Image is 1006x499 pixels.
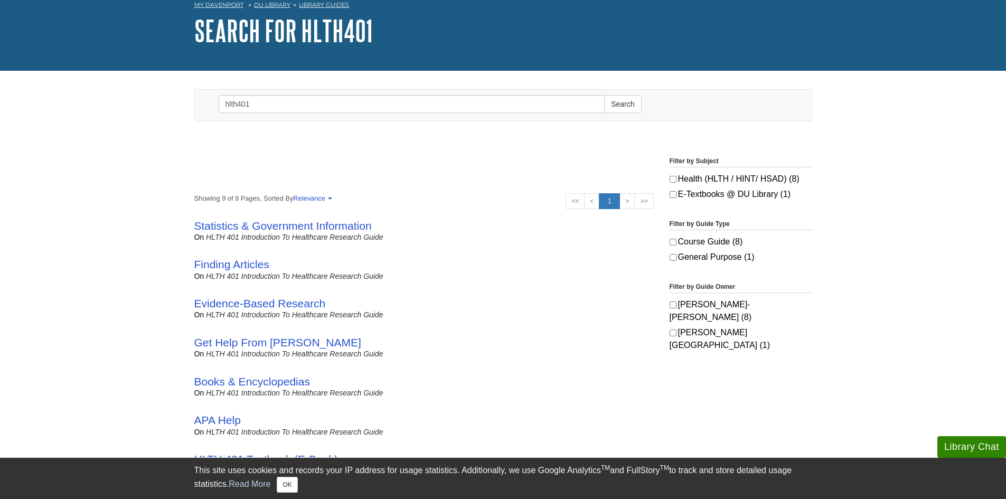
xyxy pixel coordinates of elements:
a: HLTH 401 Introduction to Healthcare Research Guide [206,350,383,358]
a: > [619,193,635,209]
a: HLTH 401 Introduction to Healthcare Research Guide [206,233,383,241]
legend: Filter by Guide Type [670,219,812,230]
label: Course Guide (8) [670,236,812,248]
input: [PERSON_NAME]-[PERSON_NAME] (8) [670,302,676,308]
a: 1 [599,193,620,209]
h1: Search for hlth401 [194,15,812,46]
legend: Filter by Subject [670,156,812,167]
a: HLTH 401 Introduction to Healthcare Research Guide [206,428,383,436]
a: My Davenport [194,1,243,10]
div: This site uses cookies and records your IP address for usage statistics. Additionally, we use Goo... [194,464,812,493]
label: [PERSON_NAME]-[PERSON_NAME] (8) [670,298,812,324]
sup: TM [660,464,669,472]
a: Finding Articles [194,258,269,270]
label: E-Textbooks @ DU Library (1) [670,188,812,201]
span: on [194,310,204,319]
a: Read More [229,479,270,488]
a: APA Help [194,414,241,426]
ul: Search Pagination [566,193,653,209]
a: DU Library [254,1,290,8]
a: HLTH 401 Introduction to Healthcare Research Guide [206,310,383,319]
a: Evidence-Based Research [194,297,326,309]
a: Relevance [293,194,330,202]
input: Enter Search Words [219,95,605,113]
input: [PERSON_NAME][GEOGRAPHIC_DATA] (1) [670,329,676,336]
span: on [194,428,204,436]
span: on [194,272,204,280]
a: << [566,193,585,209]
label: Health (HLTH / HINT/ HSAD) (8) [670,173,812,185]
a: < [584,193,599,209]
input: E-Textbooks @ DU Library (1) [670,191,676,198]
a: HLTH 401 Introduction to Healthcare Research Guide [206,272,383,280]
a: Statistics & Government Information [194,220,372,232]
sup: TM [601,464,610,472]
button: Search [604,95,641,113]
button: Library Chat [937,436,1006,458]
input: Course Guide (8) [670,239,676,246]
a: Books & Encyclopedias [194,375,310,388]
span: on [194,389,204,397]
span: on [194,350,204,358]
strong: Showing 9 of 9 Pages, Sorted By [194,193,654,203]
button: Close [277,477,297,493]
a: Get Help From [PERSON_NAME] [194,336,361,349]
span: on [194,233,204,241]
input: Health (HLTH / HINT/ HSAD) (8) [670,176,676,183]
a: HLTH 401 Textbook (E-Book) [194,453,338,465]
label: General Purpose (1) [670,251,812,263]
a: >> [634,193,653,209]
input: General Purpose (1) [670,254,676,261]
a: Library Guides [299,1,349,8]
label: [PERSON_NAME][GEOGRAPHIC_DATA] (1) [670,326,812,352]
a: HLTH 401 Introduction to Healthcare Research Guide [206,389,383,397]
legend: Filter by Guide Owner [670,282,812,293]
